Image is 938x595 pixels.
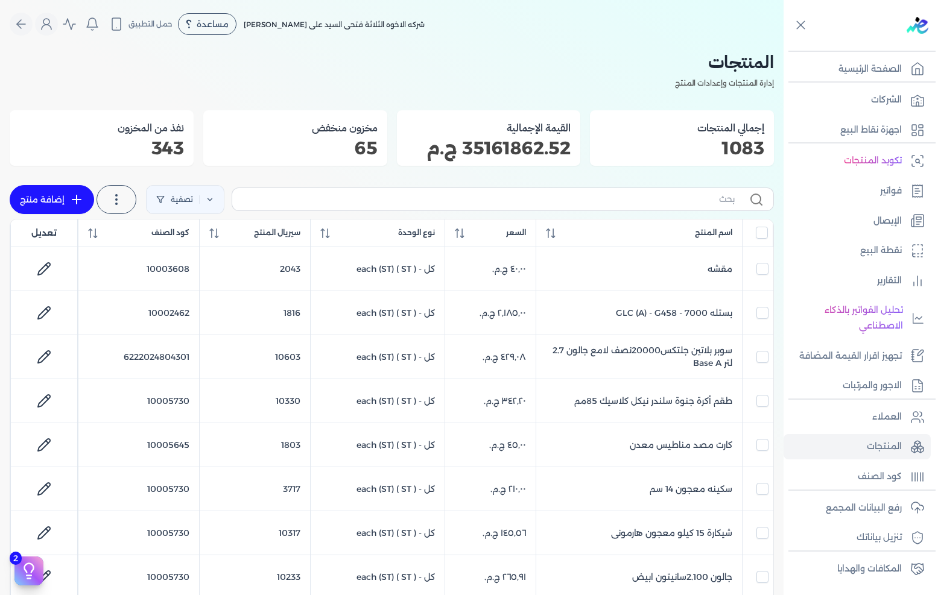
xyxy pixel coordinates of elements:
[784,373,931,398] a: الاجور والمرتبات
[200,335,310,379] td: 10603
[784,268,931,294] a: التقارير
[784,57,931,82] a: الصفحة الرئيسية
[860,243,902,259] p: نقطة البيع
[254,227,300,238] span: سيريال المنتج
[784,178,931,204] a: فواتير
[784,238,931,263] a: نقطة البيع
[128,19,173,30] span: حمل التطبيق
[78,511,200,555] td: 10005730
[784,434,931,459] a: المنتجات
[178,13,236,35] div: مساعدة
[78,423,200,467] td: 10005645
[536,291,743,335] td: بستله 7000 - GLC (A) - G458
[10,552,22,565] span: 2
[844,153,902,169] p: تكويد المنتجات
[197,20,229,28] span: مساعدة
[784,298,931,338] a: تحليل الفواتير بالذكاء الاصطناعي
[536,247,743,291] td: مقشه
[310,335,445,379] td: كل - each (ST) ( ST )
[784,148,931,174] a: تكويد المنتجات
[200,291,310,335] td: 1816
[506,227,526,238] span: السعر
[873,213,902,229] p: الإيصال
[310,467,445,511] td: كل - each (ST) ( ST )
[146,185,224,214] a: تصفية
[600,140,764,156] p: 1083
[858,469,902,485] p: كود الصنف
[78,335,200,379] td: 6222024804301
[784,556,931,582] a: المكافات والهدايا
[398,227,435,238] span: نوع الوحدة
[872,409,902,425] p: العملاء
[200,247,310,291] td: 2043
[10,75,774,91] p: إدارة المنتجات وإعدادات المنتج
[151,227,189,238] span: كود الصنف
[310,379,445,423] td: كل - each (ST) ( ST )
[536,335,743,379] td: سوبر بلاتين جلتكس20000نصف لامع جالون 2.7 لتر Base A
[10,185,94,214] a: إضافة منتج
[213,140,378,156] p: 65
[310,511,445,555] td: كل - each (ST) ( ST )
[867,439,902,455] p: المنتجات
[799,348,902,364] p: تجهيز اقرار القيمة المضافة
[19,120,184,136] h3: نفذ من المخزون
[784,118,931,143] a: اجهزة نقاط البيع
[536,467,743,511] td: سكينه معجون 14 سم
[877,273,902,289] p: التقارير
[536,423,743,467] td: كارت مصد مناطيس معدن
[200,467,310,511] td: 3717
[536,379,743,423] td: طقم أكرة جنوة سلندر نيكل كلاسيك 85مم
[200,511,310,555] td: 10317
[857,530,902,546] p: تنزيل بياناتك
[826,500,902,516] p: رفع البيانات المجمع
[445,291,536,335] td: ‏٢٬١٨٥٫٠٠ ج.م.‏
[907,17,928,34] img: logo
[445,247,536,291] td: ‏٤٠٫٠٠ ج.م.‏
[310,423,445,467] td: كل - each (ST) ( ST )
[445,335,536,379] td: ‏٤٢٩٫٠٨ ج.م.‏
[106,14,176,34] button: حمل التطبيق
[536,511,743,555] td: شيكارة 15 كيلو معجون هارمونى
[78,467,200,511] td: 10005730
[784,496,931,521] a: رفع البيانات المجمع
[78,379,200,423] td: 10005730
[445,423,536,467] td: ‏٤٥٫٠٠ ج.م.‏
[695,227,732,238] span: اسم المنتج
[310,247,445,291] td: كل - each (ST) ( ST )
[790,303,903,333] p: تحليل الفواتير بالذكاء الاصطناعي
[840,122,902,138] p: اجهزة نقاط البيع
[600,120,764,136] h3: إجمالي المنتجات
[407,140,571,156] p: 35161862.52 ج.م
[407,120,571,136] h3: القيمة الإجمالية
[784,344,931,369] a: تجهيز اقرار القيمة المضافة
[200,423,310,467] td: 1803
[784,209,931,234] a: الإيصال
[784,405,931,430] a: العملاء
[78,247,200,291] td: 10003608
[843,378,902,394] p: الاجور والمرتبات
[242,193,735,206] input: بحث
[837,561,902,577] p: المكافات والهدايا
[213,120,378,136] h3: مخزون منخفض
[200,379,310,423] td: 10330
[838,61,902,77] p: الصفحة الرئيسية
[31,227,57,239] span: تعديل
[78,291,200,335] td: 10002462
[871,92,902,108] p: الشركات
[445,467,536,511] td: ‏٢١٠٫٠٠ ج.م.‏
[19,140,184,156] p: 343
[784,87,931,113] a: الشركات
[784,525,931,550] a: تنزيل بياناتك
[880,183,902,199] p: فواتير
[445,379,536,423] td: ‏٣٤٢٫٢٠ ج.م.‏
[310,291,445,335] td: كل - each (ST) ( ST )
[10,48,774,75] h2: المنتجات
[445,511,536,555] td: ‏١٤٥٫٥٦ ج.م.‏
[784,464,931,490] a: كود الصنف
[244,20,425,29] span: شركه الاخوه الثلاثة فتحى السيد على [PERSON_NAME]
[14,556,43,585] button: 2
